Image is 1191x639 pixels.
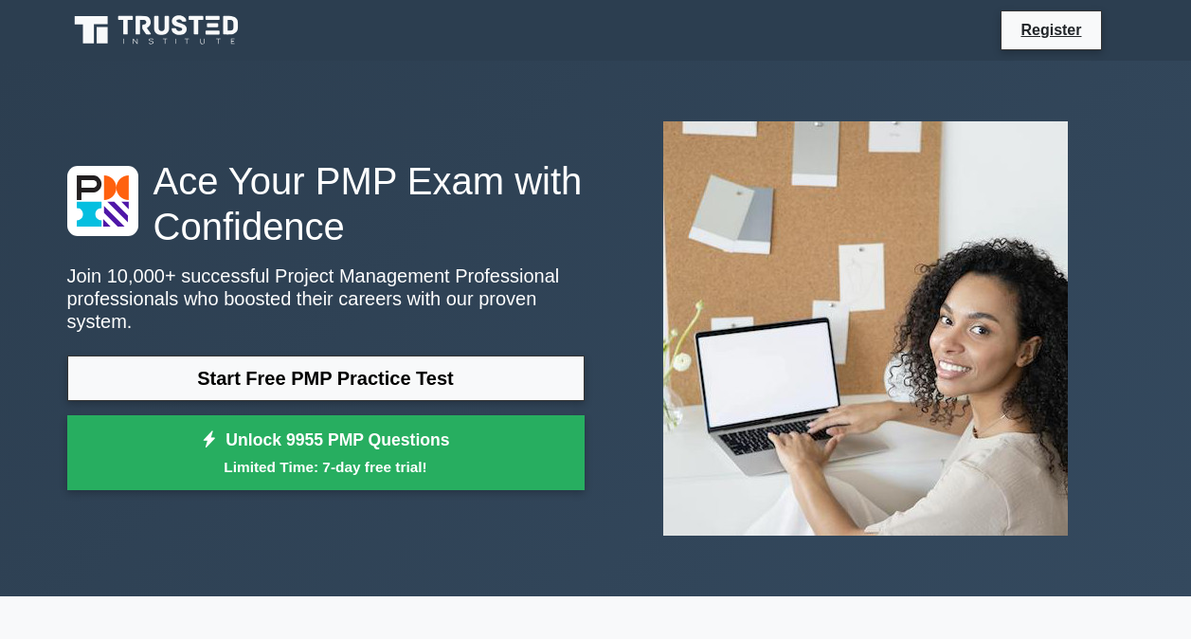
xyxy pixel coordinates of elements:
small: Limited Time: 7-day free trial! [91,456,561,478]
a: Unlock 9955 PMP QuestionsLimited Time: 7-day free trial! [67,415,585,491]
a: Start Free PMP Practice Test [67,356,585,401]
a: Register [1009,18,1092,42]
p: Join 10,000+ successful Project Management Professional professionals who boosted their careers w... [67,265,585,333]
h1: Ace Your PMP Exam with Confidence [67,158,585,249]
